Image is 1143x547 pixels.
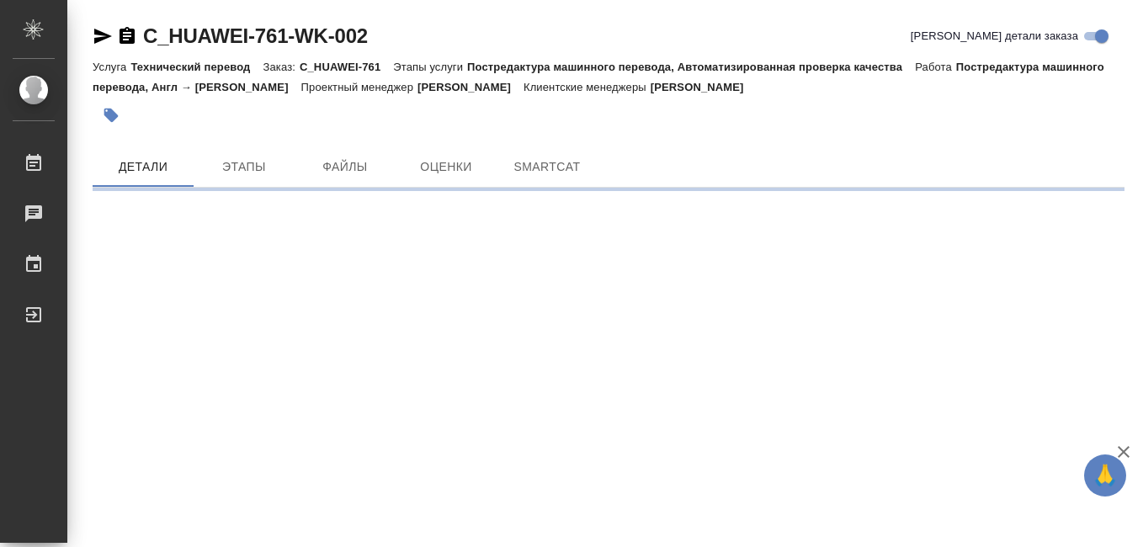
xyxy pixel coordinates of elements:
p: Услуга [93,61,130,73]
button: 🙏 [1084,454,1126,497]
span: Оценки [406,157,486,178]
button: Добавить тэг [93,97,130,134]
p: Этапы услуги [393,61,467,73]
span: [PERSON_NAME] детали заказа [911,28,1078,45]
a: C_HUAWEI-761-WK-002 [143,24,368,47]
span: Файлы [305,157,385,178]
p: [PERSON_NAME] [651,81,757,93]
p: Постредактура машинного перевода, Автоматизированная проверка качества [467,61,915,73]
button: Скопировать ссылку [117,26,137,46]
p: [PERSON_NAME] [417,81,524,93]
p: Заказ: [263,61,300,73]
span: Этапы [204,157,284,178]
p: Клиентские менеджеры [524,81,651,93]
span: SmartCat [507,157,587,178]
p: C_HUAWEI-761 [300,61,393,73]
span: Детали [103,157,183,178]
p: Технический перевод [130,61,263,73]
p: Работа [915,61,956,73]
button: Скопировать ссылку для ЯМессенджера [93,26,113,46]
span: 🙏 [1091,458,1119,493]
p: Проектный менеджер [301,81,417,93]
